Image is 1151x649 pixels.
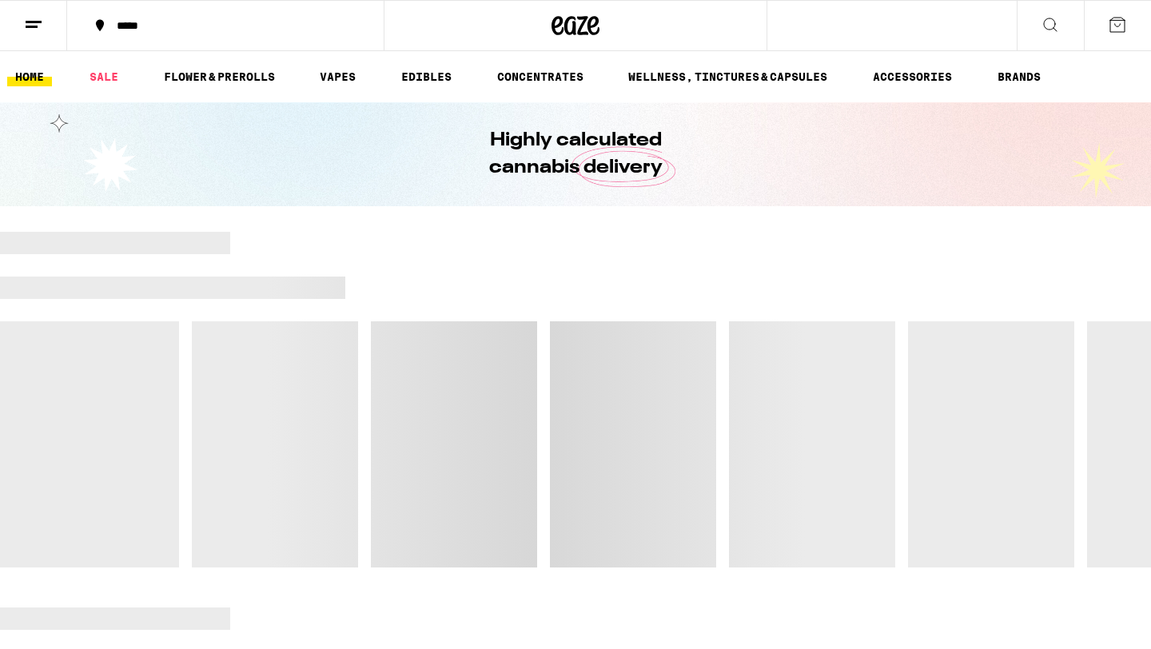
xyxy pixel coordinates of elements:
a: ACCESSORIES [865,67,960,86]
a: BRANDS [990,67,1049,86]
a: HOME [7,67,52,86]
a: FLOWER & PREROLLS [156,67,283,86]
a: EDIBLES [393,67,460,86]
a: SALE [82,67,126,86]
a: WELLNESS, TINCTURES & CAPSULES [620,67,835,86]
h1: Highly calculated cannabis delivery [444,127,707,181]
a: VAPES [312,67,364,86]
a: CONCENTRATES [489,67,591,86]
